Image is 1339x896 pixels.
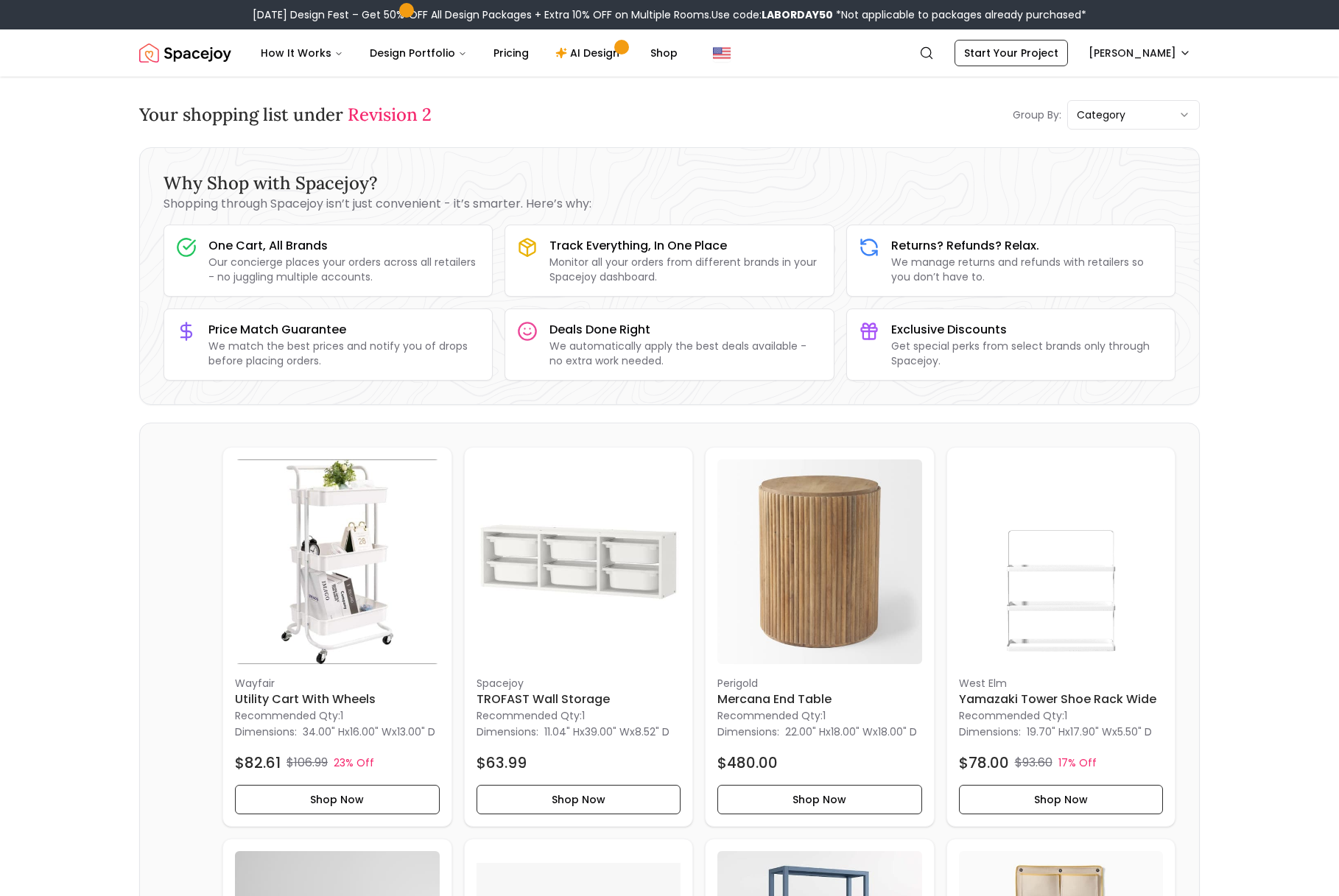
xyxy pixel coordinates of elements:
[235,752,281,773] h4: $82.61
[717,708,922,723] p: Recommended Qty: 1
[1070,724,1112,739] span: 17.90" W
[235,708,440,723] p: Recommended Qty: 1
[549,321,821,339] h3: Deals Done Right
[1015,754,1052,772] p: $93.60
[477,676,681,691] p: Spacejoy
[544,724,580,739] span: 11.04" H
[1027,724,1065,739] span: 19.70" H
[946,447,1176,827] a: Yamazaki Tower Shoe Rack Wide imageWest ElmYamazaki Tower Shoe Rack WideRecommended Qty:1Dimensio...
[705,447,935,827] a: Mercana End Table imagePerigoldMercana End TableRecommended Qty:1Dimensions:22.00" Hx18.00" Wx18....
[959,459,1164,664] img: Yamazaki Tower Shoe Rack Wide image
[222,447,452,827] a: Utility Cart with Wheels imageWayfairUtility Cart with WheelsRecommended Qty:1Dimensions:34.00" H...
[959,676,1164,691] p: West Elm
[164,172,1175,195] h3: Why Shop with Spacejoy?
[208,237,480,255] h3: One Cart, All Brands
[1080,40,1200,66] button: [PERSON_NAME]
[477,752,527,773] h4: $63.99
[235,723,297,741] p: Dimensions:
[477,691,681,708] h6: TROFAST Wall storage
[350,724,392,739] span: 16.00" W
[635,724,669,739] span: 8.52" D
[544,38,636,68] a: AI Design
[717,752,778,773] h4: $480.00
[1027,724,1152,739] p: x x
[303,724,345,739] span: 34.00" H
[358,38,479,68] button: Design Portfolio
[287,754,328,772] p: $106.99
[477,708,681,723] p: Recommended Qty: 1
[717,459,922,664] img: Mercana End Table image
[1058,755,1097,770] p: 17% Off
[639,38,689,68] a: Shop
[139,38,231,68] a: Spacejoy
[891,339,1163,368] p: Get special perks from select brands only through Spacejoy.
[1117,724,1152,739] span: 5.50" D
[139,38,231,68] img: Spacejoy Logo
[544,724,669,739] p: x x
[959,708,1164,723] p: Recommended Qty: 1
[253,7,1086,22] div: [DATE] Design Fest – Get 50% OFF All Design Packages + Extra 10% OFF on Multiple Rooms.
[235,459,440,664] img: Utility Cart with Wheels image
[585,724,630,739] span: 39.00" W
[249,38,355,68] button: How It Works
[477,723,538,741] p: Dimensions:
[955,40,1068,66] a: Start Your Project
[705,447,935,827] div: Mercana End Table
[549,237,821,255] h3: Track Everything, In One Place
[208,339,480,368] p: We match the best prices and notify you of drops before placing orders.
[549,339,821,368] p: We automatically apply the best deals available - no extra work needed.
[891,237,1163,255] h3: Returns? Refunds? Relax.
[477,459,681,664] img: TROFAST Wall storage image
[235,676,440,691] p: Wayfair
[235,785,440,814] button: Shop Now
[785,724,826,739] span: 22.00" H
[464,447,694,827] a: TROFAST Wall storage imageSpacejoyTROFAST Wall storageRecommended Qty:1Dimensions:11.04" Hx39.00"...
[1013,107,1061,122] p: Group By:
[785,724,917,739] p: x x
[139,103,432,127] h3: Your shopping list under
[762,7,833,22] b: LABORDAY50
[717,785,922,814] button: Shop Now
[959,691,1164,708] h6: Yamazaki Tower Shoe Rack Wide
[831,724,873,739] span: 18.00" W
[482,38,541,68] a: Pricing
[891,255,1163,284] p: We manage returns and refunds with retailers so you don’t have to.
[164,195,1175,213] p: Shopping through Spacejoy isn’t just convenient - it’s smarter. Here’s why:
[833,7,1086,22] span: *Not applicable to packages already purchased*
[334,755,374,770] p: 23% Off
[878,724,917,739] span: 18.00" D
[946,447,1176,827] div: Yamazaki Tower Shoe Rack Wide
[549,255,821,284] p: Monitor all your orders from different brands in your Spacejoy dashboard.
[891,321,1163,339] h3: Exclusive Discounts
[959,785,1164,814] button: Shop Now
[959,752,1009,773] h4: $78.00
[303,724,435,739] p: x x
[249,38,689,68] nav: Main
[208,321,480,339] h3: Price Match Guarantee
[397,724,435,739] span: 13.00" D
[139,29,1200,77] nav: Global
[717,723,779,741] p: Dimensions:
[711,7,833,22] span: Use code:
[717,691,922,708] h6: Mercana End Table
[222,447,452,827] div: Utility Cart with Wheels
[348,103,432,126] span: Revision 2
[208,255,480,284] p: Our concierge places your orders across all retailers - no juggling multiple accounts.
[464,447,694,827] div: TROFAST Wall storage
[959,723,1021,741] p: Dimensions:
[235,691,440,708] h6: Utility Cart with Wheels
[717,676,922,691] p: Perigold
[713,44,731,62] img: United States
[477,785,681,814] button: Shop Now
